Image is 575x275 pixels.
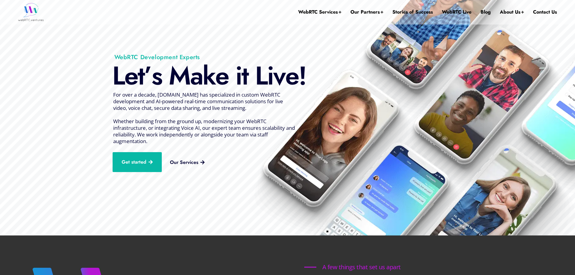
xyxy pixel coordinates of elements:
[304,264,419,270] h6: A few things that set us apart
[161,155,214,170] a: Our Services
[215,62,228,89] div: e
[241,62,248,89] div: t
[113,118,295,145] span: Whether building from the ground up, modernizing your WebRTC infrastructure, or integrating Voice...
[235,62,241,89] div: i
[190,62,203,89] div: a
[273,62,285,89] div: v
[96,53,295,61] h1: WebRTC Development Experts
[113,152,162,172] a: Get started
[112,62,124,89] div: L
[255,62,267,89] div: L
[18,3,44,21] img: WebRTC.ventures
[203,62,215,89] div: k
[299,62,306,89] div: !
[138,62,144,89] div: t
[144,62,152,89] div: ’
[169,62,190,89] div: M
[267,62,273,89] div: i
[113,91,295,145] span: For over a decade, [DOMAIN_NAME] has specialized in custom WebRTC development and AI-powered real...
[285,62,299,89] div: e
[124,62,138,89] div: e
[152,62,162,89] div: s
